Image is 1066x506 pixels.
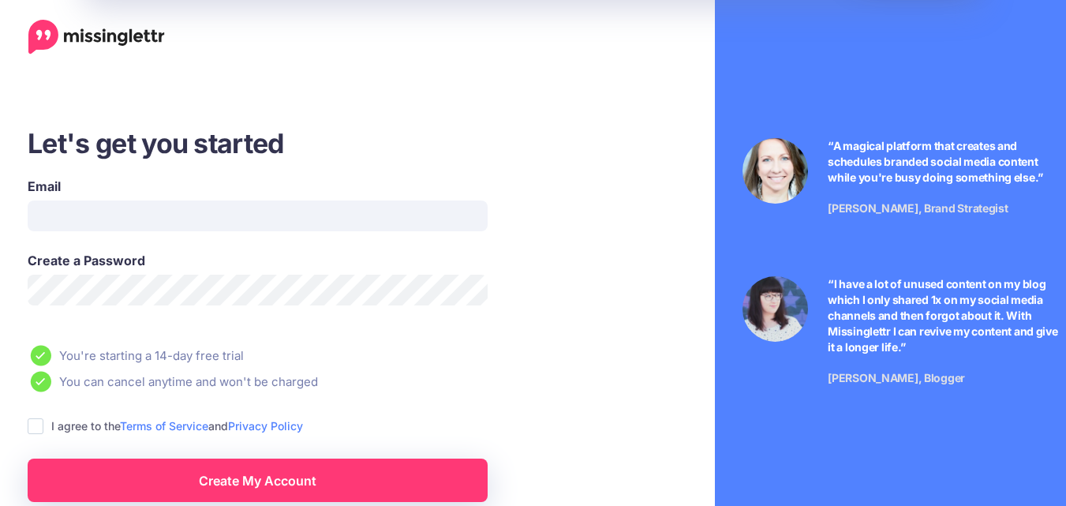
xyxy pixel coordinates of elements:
li: You're starting a 14-day free trial [28,345,585,366]
span: [PERSON_NAME], Brand Strategist [828,201,1008,215]
li: You can cancel anytime and won't be charged [28,371,585,392]
a: Create My Account [28,459,488,502]
img: Testimonial by Laura Stanik [742,138,808,204]
label: Create a Password [28,251,488,270]
a: Privacy Policy [228,419,303,433]
a: Terms of Service [120,419,208,433]
span: [PERSON_NAME], Blogger [828,371,965,384]
label: I agree to the and [51,417,303,435]
p: “A magical platform that creates and schedules branded social media content while you're busy doi... [828,138,1061,186]
label: Email [28,177,488,196]
p: “I have a lot of unused content on my blog which I only shared 1x on my social media channels and... [828,276,1061,355]
h3: Let's get you started [28,126,585,161]
img: Testimonial by Jeniffer Kosche [742,276,808,342]
a: Home [28,20,165,54]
